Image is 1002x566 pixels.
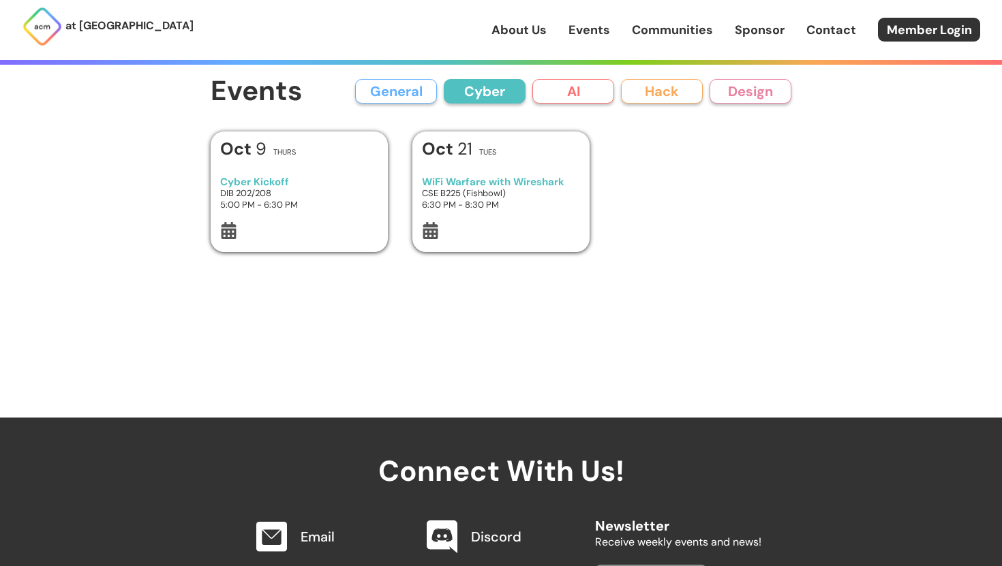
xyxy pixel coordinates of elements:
a: at [GEOGRAPHIC_DATA] [22,6,194,47]
h2: Connect With Us! [241,418,761,487]
a: Member Login [878,18,980,42]
img: Discord [427,520,457,554]
button: AI [532,79,614,104]
button: General [355,79,437,104]
h1: 9 [220,140,267,157]
a: Discord [471,528,521,546]
h2: Newsletter [595,505,761,533]
button: Cyber [444,79,526,104]
a: Communities [632,21,713,39]
a: Contact [806,21,856,39]
img: Email [256,522,287,552]
h3: DIB 202/208 [220,187,379,199]
b: Oct [422,138,457,160]
h1: 21 [422,140,472,157]
a: Sponsor [735,21,785,39]
button: Design [710,79,791,104]
a: Email [301,528,335,546]
h2: Tues [479,148,496,156]
h2: Thurs [273,148,296,156]
button: Hack [621,79,703,104]
b: Oct [220,138,256,160]
h1: Events [211,76,303,107]
p: at [GEOGRAPHIC_DATA] [65,17,194,35]
a: About Us [491,21,547,39]
h3: 5:00 PM - 6:30 PM [220,199,379,210]
h3: CSE B225 (Fishbowl) [422,187,581,199]
p: Receive weekly events and news! [595,533,761,551]
h3: 6:30 PM - 8:30 PM [422,199,581,210]
img: ACM Logo [22,6,63,47]
h3: Cyber Kickoff [220,176,379,188]
a: Events [568,21,610,39]
h3: WiFi Warfare with Wireshark [422,176,581,188]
